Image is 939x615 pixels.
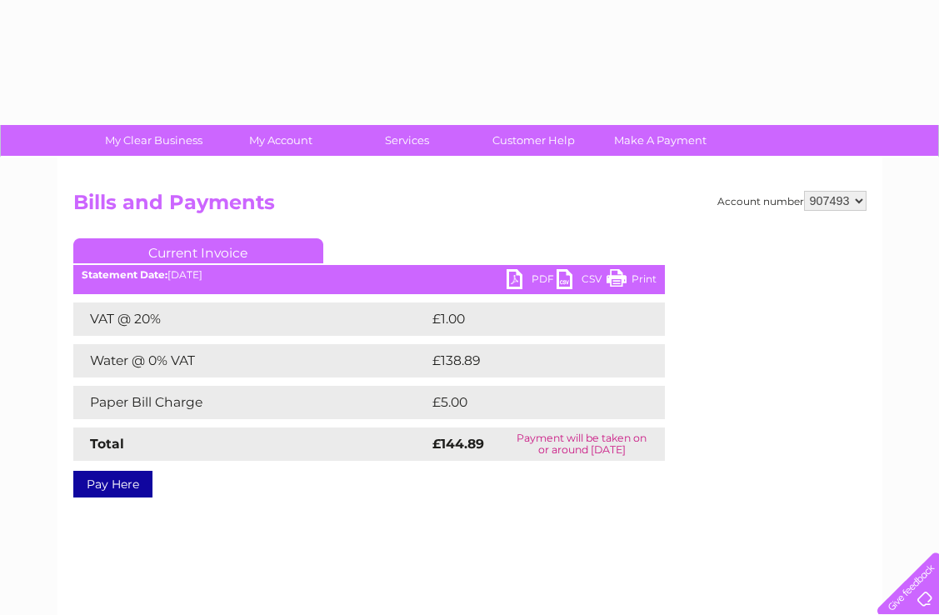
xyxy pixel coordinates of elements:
[499,427,664,461] td: Payment will be taken on or around [DATE]
[428,386,627,419] td: £5.00
[73,386,428,419] td: Paper Bill Charge
[73,471,152,497] a: Pay Here
[73,344,428,377] td: Water @ 0% VAT
[592,125,729,156] a: Make A Payment
[607,269,657,293] a: Print
[717,191,867,211] div: Account number
[338,125,476,156] a: Services
[432,436,484,452] strong: £144.89
[212,125,349,156] a: My Account
[73,302,428,336] td: VAT @ 20%
[557,269,607,293] a: CSV
[507,269,557,293] a: PDF
[82,268,167,281] b: Statement Date:
[73,191,867,222] h2: Bills and Payments
[73,269,665,281] div: [DATE]
[90,436,124,452] strong: Total
[428,344,635,377] td: £138.89
[73,238,323,263] a: Current Invoice
[465,125,602,156] a: Customer Help
[85,125,222,156] a: My Clear Business
[428,302,625,336] td: £1.00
